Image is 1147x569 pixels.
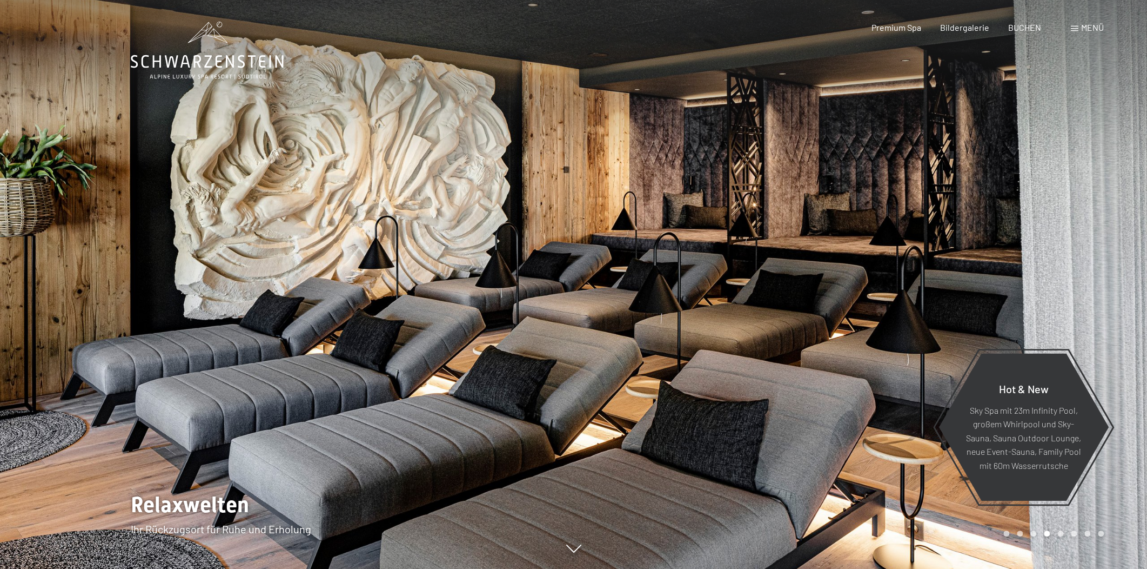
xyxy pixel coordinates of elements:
a: BUCHEN [1008,22,1041,32]
div: Carousel Page 5 [1057,531,1063,537]
div: Carousel Page 3 [1030,531,1036,537]
span: Menü [1081,22,1104,32]
div: Carousel Page 1 [1003,531,1009,537]
p: Sky Spa mit 23m Infinity Pool, großem Whirlpool und Sky-Sauna, Sauna Outdoor Lounge, neue Event-S... [965,403,1082,472]
div: Carousel Page 8 [1098,531,1104,537]
div: Carousel Page 6 [1071,531,1077,537]
a: Hot & New Sky Spa mit 23m Infinity Pool, großem Whirlpool und Sky-Sauna, Sauna Outdoor Lounge, ne... [938,353,1109,501]
div: Carousel Pagination [1000,531,1104,537]
div: Carousel Page 7 [1084,531,1090,537]
span: Hot & New [999,382,1049,395]
a: Bildergalerie [940,22,989,32]
div: Carousel Page 2 [1017,531,1023,537]
div: Carousel Page 4 (Current Slide) [1044,531,1050,537]
a: Premium Spa [871,22,921,32]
